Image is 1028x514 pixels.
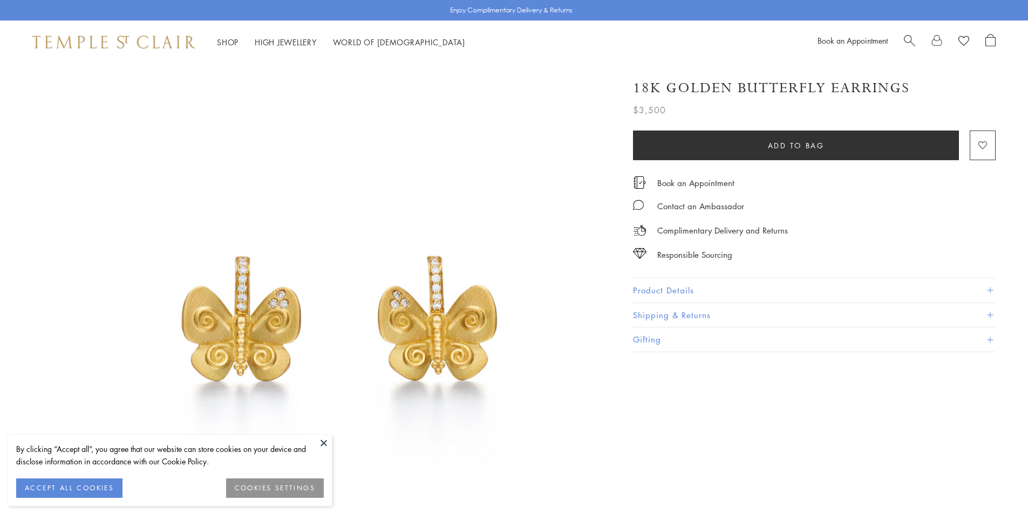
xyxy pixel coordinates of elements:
div: Responsible Sourcing [657,248,732,262]
img: icon_sourcing.svg [633,248,646,259]
button: ACCEPT ALL COOKIES [16,478,122,498]
button: COOKIES SETTINGS [226,478,324,498]
nav: Main navigation [217,36,465,49]
a: ShopShop [217,37,239,47]
a: Open Shopping Bag [985,34,996,50]
div: Contact an Ambassador [657,200,744,213]
a: Book an Appointment [818,35,888,46]
a: Search [904,34,915,50]
img: MessageIcon-01_2.svg [633,200,644,210]
p: Enjoy Complimentary Delivery & Returns [450,5,573,16]
img: icon_delivery.svg [633,224,646,237]
img: icon_appointment.svg [633,176,646,189]
a: Book an Appointment [657,177,734,189]
img: Temple St. Clair [32,36,195,49]
p: Complimentary Delivery and Returns [657,224,788,237]
button: Add to bag [633,131,959,160]
h1: 18K Golden Butterfly Earrings [633,79,910,98]
div: By clicking “Accept all”, you agree that our website can store cookies on your device and disclos... [16,443,324,468]
span: $3,500 [633,103,666,117]
a: High JewelleryHigh Jewellery [255,37,317,47]
iframe: Gorgias live chat messenger [974,463,1017,503]
button: Product Details [633,278,996,303]
span: Add to bag [768,140,825,152]
button: Gifting [633,327,996,352]
a: World of [DEMOGRAPHIC_DATA]World of [DEMOGRAPHIC_DATA] [333,37,465,47]
a: View Wishlist [958,34,969,50]
button: Shipping & Returns [633,303,996,327]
